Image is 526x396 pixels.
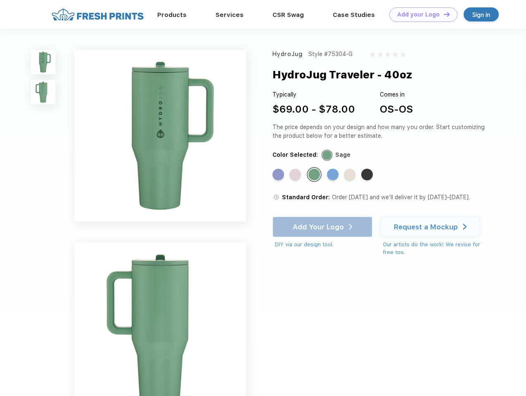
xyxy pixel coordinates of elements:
div: HydroJug Traveler - 40oz [272,67,412,82]
div: DIY via our design tool. [275,240,372,249]
div: $69.00 - $78.00 [272,102,355,117]
img: fo%20logo%202.webp [49,7,146,22]
div: Our artists do the work! We revise for free too. [383,240,488,257]
img: func=resize&h=640 [74,50,246,222]
img: gray_star.svg [385,52,390,57]
img: gray_star.svg [400,52,405,57]
a: Sign in [464,7,499,21]
div: Style #75304-G [308,50,353,59]
img: standard order [272,193,280,201]
div: Sage [335,151,351,159]
img: DT [444,12,450,16]
img: white arrow [463,224,467,230]
span: Standard Order: [282,194,330,200]
img: gray_star.svg [370,52,375,57]
div: HydroJug [272,50,303,59]
div: Sign in [472,10,490,19]
div: Request a Mockup [394,223,458,231]
img: gray_star.svg [393,52,398,57]
img: func=resize&h=100 [31,80,55,104]
div: Comes in [380,90,413,99]
div: Peri [272,169,284,180]
div: Typically [272,90,355,99]
div: The price depends on your design and how many you order. Start customizing the product below for ... [272,123,488,140]
div: Add your Logo [397,11,440,18]
div: Riptide [327,169,339,180]
div: Black [361,169,373,180]
div: Sage [308,169,320,180]
img: func=resize&h=100 [31,50,55,74]
div: Pink Sand [289,169,301,180]
div: Color Selected: [272,151,318,159]
a: Products [157,11,187,19]
img: gray_star.svg [378,52,383,57]
span: Order [DATE] and we’ll deliver it by [DATE]–[DATE]. [332,194,470,200]
div: OS-OS [380,102,413,117]
div: Cream [344,169,355,180]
